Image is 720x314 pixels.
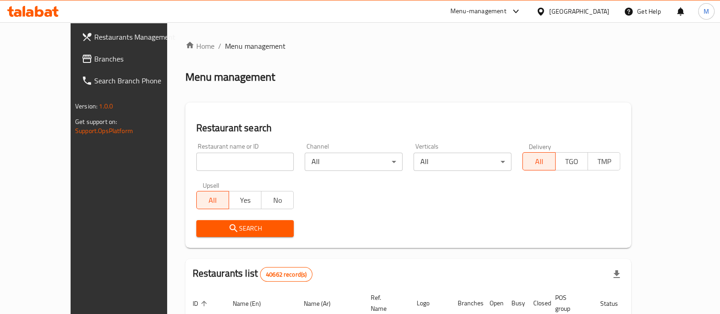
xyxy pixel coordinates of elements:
[555,292,582,314] span: POS group
[74,70,191,92] a: Search Branch Phone
[200,194,225,207] span: All
[265,194,290,207] span: No
[522,152,555,170] button: All
[196,220,294,237] button: Search
[74,26,191,48] a: Restaurants Management
[233,298,273,309] span: Name (En)
[549,6,609,16] div: [GEOGRAPHIC_DATA]
[592,155,617,168] span: TMP
[587,152,620,170] button: TMP
[526,155,551,168] span: All
[555,152,588,170] button: TGO
[229,191,261,209] button: Yes
[185,41,632,51] nav: breadcrumb
[94,31,184,42] span: Restaurants Management
[196,191,229,209] button: All
[559,155,584,168] span: TGO
[529,143,551,149] label: Delivery
[261,191,294,209] button: No
[99,100,113,112] span: 1.0.0
[75,116,117,128] span: Get support on:
[193,298,210,309] span: ID
[305,153,403,171] div: All
[204,223,287,234] span: Search
[304,298,342,309] span: Name (Ar)
[414,153,511,171] div: All
[260,267,312,282] div: Total records count
[606,263,628,285] div: Export file
[196,121,621,135] h2: Restaurant search
[75,125,133,137] a: Support.OpsPlatform
[600,298,630,309] span: Status
[94,53,184,64] span: Branches
[704,6,709,16] span: M
[94,75,184,86] span: Search Branch Phone
[75,100,97,112] span: Version:
[450,6,506,17] div: Menu-management
[203,182,220,188] label: Upsell
[185,41,214,51] a: Home
[74,48,191,70] a: Branches
[260,270,312,279] span: 40662 record(s)
[193,267,313,282] h2: Restaurants list
[225,41,286,51] span: Menu management
[196,153,294,171] input: Search for restaurant name or ID..
[371,292,398,314] span: Ref. Name
[218,41,221,51] li: /
[233,194,258,207] span: Yes
[185,70,275,84] h2: Menu management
